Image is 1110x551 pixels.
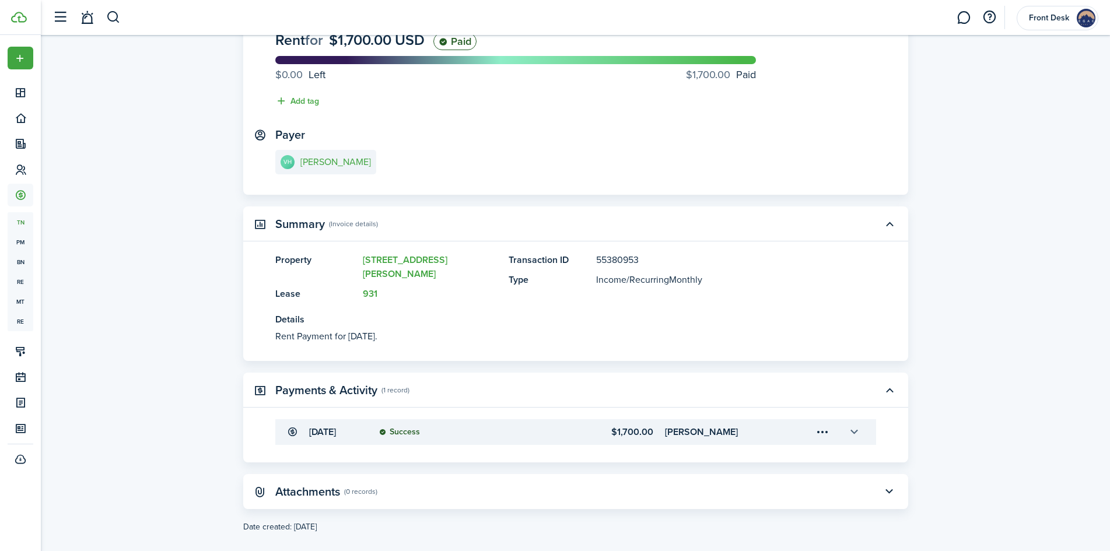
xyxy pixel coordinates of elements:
panel-main-title: Type [509,273,590,287]
avatar-text: VH [281,155,295,169]
span: Income [596,273,626,286]
a: pm [8,232,33,252]
status: Success [379,427,420,437]
panel-main-subtitle: (Invoice details) [329,219,378,229]
button: Search [106,8,121,27]
span: Rent [275,29,305,51]
panel-main-body: Toggle accordion [243,419,908,462]
progress-caption-label: Left [275,67,325,83]
panel-main-title: Transaction ID [509,253,590,267]
status: Paid [433,33,477,50]
button: Toggle accordion [880,214,899,234]
img: Front Desk [1077,9,1095,27]
panel-main-title: Summary [275,217,325,231]
panel-main-title: Payer [275,128,305,142]
created-at: Date created: [DATE] [243,521,908,533]
a: mt [8,292,33,311]
span: Recurring Monthly [629,273,702,286]
a: [STREET_ADDRESS][PERSON_NAME] [363,253,447,280]
panel-main-body: Toggle accordion [243,253,908,361]
panel-main-description: / [596,273,841,287]
panel-main-title: Lease [275,287,357,301]
button: Toggle accordion [845,422,864,442]
transaction-details-table-item-date: [DATE] [309,425,367,439]
a: Messaging [953,3,975,33]
progress-caption-label-value: $1,700.00 [686,67,730,83]
progress-caption-label-value: $0.00 [275,67,303,83]
panel-main-title: Payments & Activity [275,384,377,397]
panel-main-title: Details [275,313,841,327]
panel-main-title: Attachments [275,485,340,499]
span: $1,700.00 USD [329,29,425,51]
button: Open resource center [979,8,999,27]
progress-caption-label: Paid [686,67,756,83]
button: Open menu [813,422,833,442]
a: re [8,311,33,331]
img: TenantCloud [11,12,27,23]
transaction-details-table-item-amount: $1,700.00 [549,425,653,439]
panel-main-description: 55380953 [596,253,841,267]
panel-main-subtitle: (0 records) [344,486,377,497]
a: re [8,272,33,292]
panel-main-title: Property [275,253,357,281]
a: bn [8,252,33,272]
a: tn [8,212,33,232]
button: Toggle accordion [880,380,899,400]
button: Open menu [8,47,33,69]
a: 931 [363,287,377,300]
a: Notifications [76,3,98,33]
span: Front Desk [1025,14,1072,22]
button: Toggle accordion [880,482,899,501]
panel-main-description: Rent Payment for [DATE]. [275,329,841,343]
button: Add tag [275,94,319,108]
button: Open sidebar [49,6,71,29]
transaction-details-table-item-client: Vanessa Hernandez [665,425,780,439]
span: for [305,29,323,51]
e-details-info-title: [PERSON_NAME] [300,157,371,167]
a: VH[PERSON_NAME] [275,150,376,174]
panel-main-subtitle: (1 record) [381,385,409,395]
